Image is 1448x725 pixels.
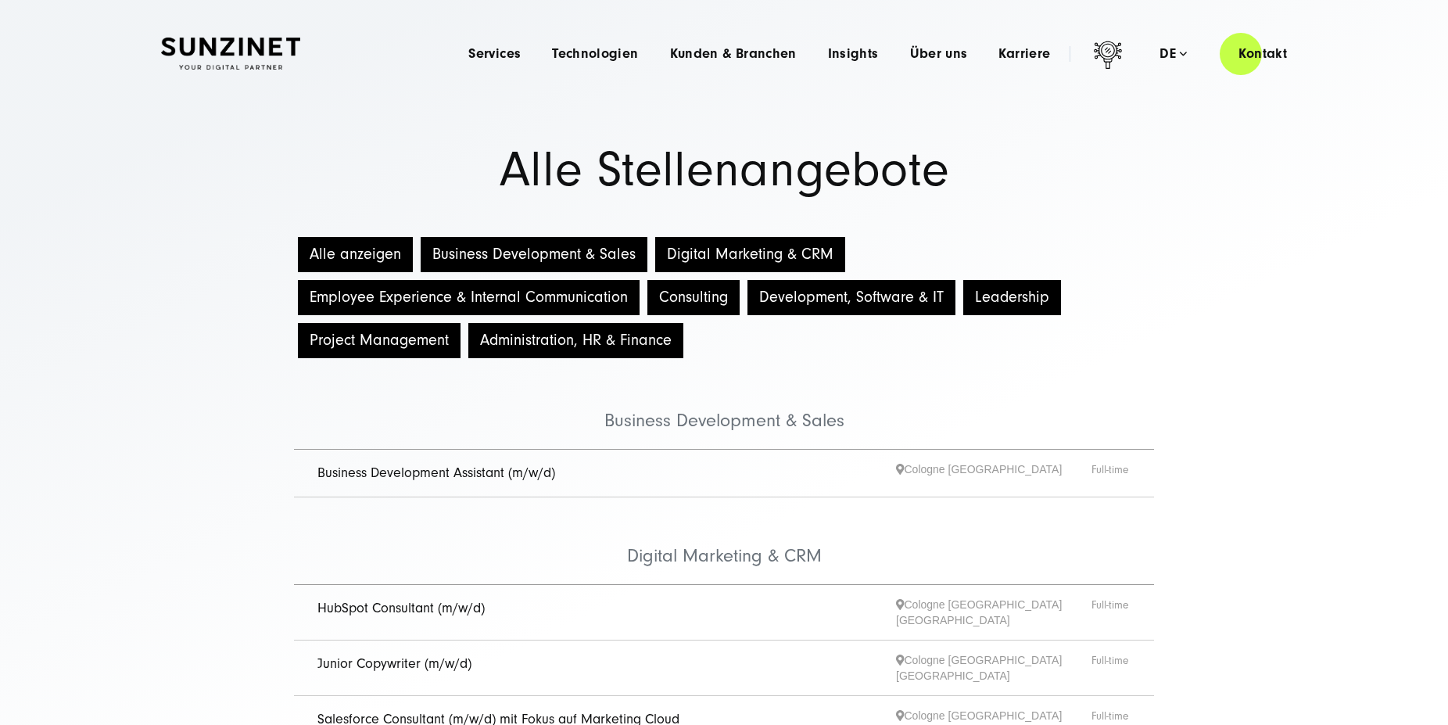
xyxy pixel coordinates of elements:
button: Development, Software & IT [747,280,955,315]
h1: Alle Stellenangebote [161,146,1287,194]
span: Full-time [1091,461,1131,486]
button: Administration, HR & Finance [468,323,683,358]
a: Services [468,46,521,62]
button: Consulting [647,280,740,315]
button: Business Development & Sales [421,237,647,272]
a: Junior Copywriter (m/w/d) [317,655,471,672]
a: Technologien [552,46,638,62]
div: de [1159,46,1187,62]
span: Full-time [1091,597,1131,628]
li: Business Development & Sales [294,362,1154,450]
span: Full-time [1091,652,1131,684]
a: Über uns [910,46,968,62]
button: Project Management [298,323,461,358]
img: SUNZINET Full Service Digital Agentur [161,38,300,70]
a: Kunden & Branchen [670,46,797,62]
button: Leadership [963,280,1061,315]
a: Kontakt [1220,31,1306,76]
span: Cologne [GEOGRAPHIC_DATA] [GEOGRAPHIC_DATA] [896,597,1091,628]
li: Digital Marketing & CRM [294,497,1154,585]
a: Karriere [998,46,1050,62]
a: Insights [828,46,879,62]
span: Cologne [GEOGRAPHIC_DATA] [GEOGRAPHIC_DATA] [896,652,1091,684]
a: Business Development Assistant (m/w/d) [317,465,555,481]
button: Alle anzeigen [298,237,413,272]
a: HubSpot Consultant (m/w/d) [317,600,485,616]
button: Employee Experience & Internal Communication [298,280,640,315]
button: Digital Marketing & CRM [655,237,845,272]
span: Cologne [GEOGRAPHIC_DATA] [896,461,1091,486]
